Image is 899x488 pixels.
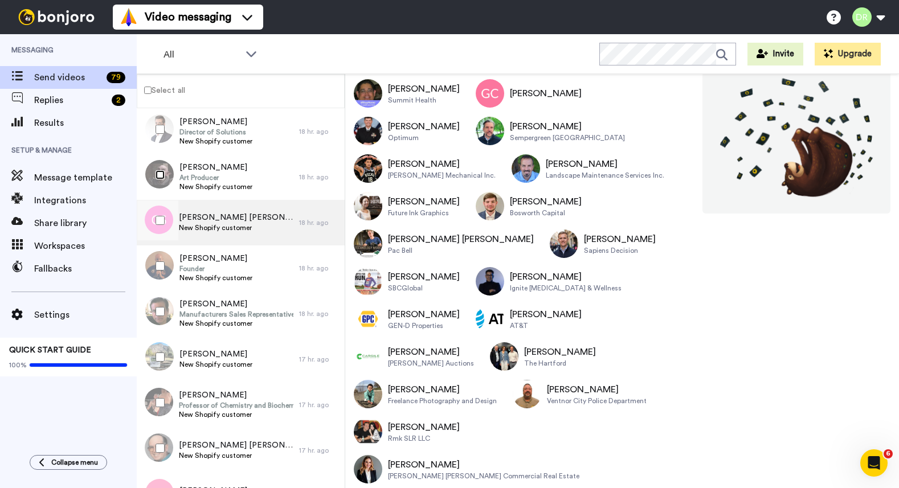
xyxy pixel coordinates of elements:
[179,451,293,460] span: New Shopify customer
[510,133,625,142] div: Sempergreen [GEOGRAPHIC_DATA]
[546,171,664,180] div: Landscape Maintenance Services Inc.
[354,455,382,483] img: Image of Gabby Krueger
[388,232,534,246] div: [PERSON_NAME] [PERSON_NAME]
[354,229,382,258] img: Image of Terry Santa Maria
[299,400,339,409] div: 17 hr. ago
[145,9,231,25] span: Video messaging
[388,383,497,396] div: [PERSON_NAME]
[388,96,460,105] div: Summit Health
[179,360,252,369] span: New Shopify customer
[179,273,252,282] span: New Shopify customer
[584,232,656,246] div: [PERSON_NAME]
[510,120,625,133] div: [PERSON_NAME]
[299,446,339,455] div: 17 hr. ago
[179,389,293,401] span: [PERSON_NAME]
[14,9,99,25] img: bj-logo-header-white.svg
[34,194,137,207] span: Integrations
[884,449,893,458] span: 6
[34,216,137,230] span: Share library
[388,321,460,330] div: GEN-D Properties
[179,212,293,223] span: [PERSON_NAME] [PERSON_NAME]
[388,396,497,405] div: Freelance Photography and Design
[34,71,102,84] span: Send videos
[299,173,339,182] div: 18 hr. ago
[388,82,460,96] div: [PERSON_NAME]
[179,162,252,173] span: [PERSON_NAME]
[388,157,496,171] div: [PERSON_NAME]
[34,116,137,130] span: Results
[179,401,293,410] span: Professor of Chemistry and Biochemistry
[299,355,339,364] div: 17 hr. ago
[510,87,582,100] div: [PERSON_NAME]
[476,79,504,108] img: Image of George Cummings
[388,458,579,471] div: [PERSON_NAME]
[107,72,125,83] div: 79
[584,246,656,255] div: Sapiens Decision
[388,208,460,218] div: Future Ink Graphics
[476,305,504,333] img: Image of Kent Higgins
[144,87,152,94] input: Select all
[354,192,382,220] img: Image of Stephanie Kluk
[388,307,460,321] div: [PERSON_NAME]
[137,83,185,97] label: Select all
[179,116,252,128] span: [PERSON_NAME]
[120,8,138,26] img: vm-color.svg
[354,154,382,183] img: Image of Josyf Kuzma
[354,79,382,108] img: Image of Oscar Vasquez
[860,449,888,477] iframe: Intercom live chat
[354,417,382,446] img: Image of Kenneth Deluise
[9,346,91,354] span: QUICK START GUIDE
[179,137,252,146] span: New Shopify customer
[815,43,881,65] button: Upgrade
[179,173,252,182] span: Art Producer
[179,310,293,319] span: Manufacturers Sales Representative
[34,171,137,184] span: Message template
[510,270,622,284] div: [PERSON_NAME]
[524,359,596,368] div: The Hartford
[299,264,339,273] div: 18 hr. ago
[747,43,803,65] button: Invite
[164,48,240,61] span: All
[388,270,460,284] div: [PERSON_NAME]
[388,171,496,180] div: [PERSON_NAME] Mechanical Inc.
[476,267,504,296] img: Image of Raul Serrano
[179,348,252,360] span: [PERSON_NAME]
[547,383,647,396] div: [PERSON_NAME]
[550,229,578,258] img: Image of Garett Ostberg
[388,120,460,133] div: [PERSON_NAME]
[490,342,518,371] img: Image of Jay Leybourn
[112,95,125,106] div: 2
[179,223,293,232] span: New Shopify customer
[476,192,504,220] img: Image of Matthew Estep
[388,434,460,443] div: Rmk SLR LLC
[388,471,579,481] div: [PERSON_NAME] [PERSON_NAME] Commercial Real Estate
[179,319,293,328] span: New Shopify customer
[524,345,596,359] div: [PERSON_NAME]
[546,157,664,171] div: [PERSON_NAME]
[510,284,622,293] div: Ignite [MEDICAL_DATA] & Wellness
[354,117,382,145] img: Image of William Moran
[179,253,252,264] span: [PERSON_NAME]
[34,262,137,276] span: Fallbacks
[510,307,582,321] div: [PERSON_NAME]
[388,246,534,255] div: Pac Bell
[34,93,107,107] span: Replies
[34,308,137,322] span: Settings
[179,128,252,137] span: Director of Solutions
[388,133,460,142] div: Optimum
[510,321,582,330] div: AT&T
[718,77,875,198] img: joro-roll.png
[547,396,647,405] div: Ventnor City Police Department
[34,239,137,253] span: Workspaces
[179,410,293,419] span: New Shopify customer
[388,195,460,208] div: [PERSON_NAME]
[510,195,582,208] div: [PERSON_NAME]
[299,218,339,227] div: 18 hr. ago
[179,298,293,310] span: [PERSON_NAME]
[299,309,339,318] div: 18 hr. ago
[9,360,27,370] span: 100%
[388,284,460,293] div: SBCGlobal
[179,264,252,273] span: Founder
[513,380,541,408] img: Image of Doug Biagi
[179,182,252,191] span: New Shopify customer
